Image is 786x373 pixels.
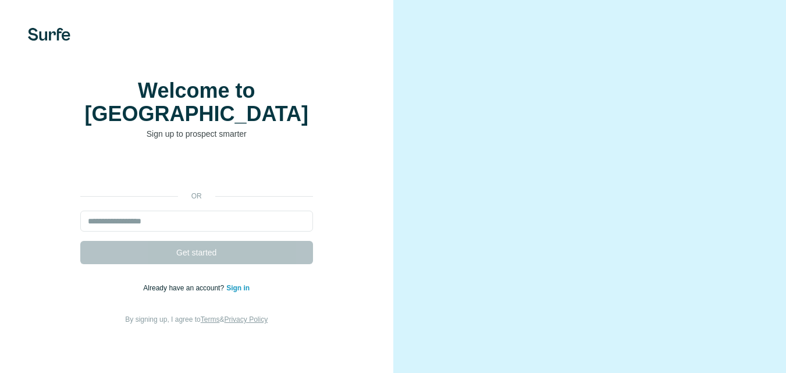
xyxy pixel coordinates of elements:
a: Privacy Policy [224,315,268,324]
img: Surfe's logo [28,28,70,41]
a: Terms [201,315,220,324]
a: Sign in [226,284,250,292]
p: Sign up to prospect smarter [80,128,313,140]
h1: Welcome to [GEOGRAPHIC_DATA] [80,79,313,126]
span: By signing up, I agree to & [125,315,268,324]
p: or [178,191,215,201]
span: Already have an account? [143,284,226,292]
iframe: Sign in with Google Button [74,157,319,183]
